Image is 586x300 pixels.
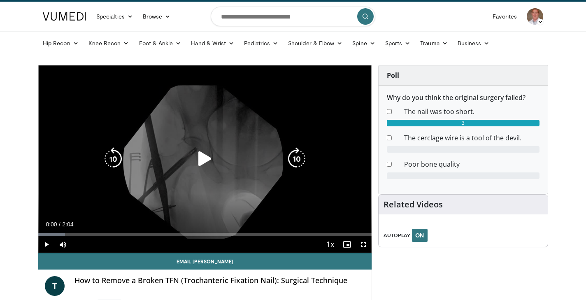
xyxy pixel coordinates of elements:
button: Mute [55,236,71,253]
div: Progress Bar [38,233,372,236]
span: 0:00 [46,221,57,228]
h4: Related Videos [384,200,443,209]
span: 2:04 [62,221,73,228]
a: Pediatrics [239,35,283,51]
dd: Poor bone quality [398,159,546,169]
a: Business [453,35,495,51]
video-js: Video Player [38,65,372,253]
h6: Why do you think the original surgery failed? [387,94,539,102]
a: Spine [347,35,380,51]
button: Fullscreen [355,236,372,253]
a: T [45,276,65,296]
input: Search topics, interventions [211,7,375,26]
span: AUTOPLAY [384,232,410,239]
dd: The nail was too short. [398,107,546,116]
strong: Poll [387,71,399,80]
a: Knee Recon [84,35,134,51]
a: Favorites [488,8,522,25]
a: Email [PERSON_NAME] [38,253,372,270]
a: Specialties [91,8,138,25]
a: Browse [138,8,176,25]
a: Hip Recon [38,35,84,51]
button: ON [412,229,428,242]
a: Trauma [415,35,453,51]
img: VuMedi Logo [43,12,86,21]
span: / [59,221,60,228]
button: Playback Rate [322,236,339,253]
a: Shoulder & Elbow [283,35,347,51]
h4: How to Remove a Broken TFN (Trochanteric Fixation Nail): Surgical Technique [74,276,365,285]
a: Sports [380,35,416,51]
img: Avatar [527,8,543,25]
a: Foot & Ankle [134,35,186,51]
div: 3 [387,120,539,126]
button: Play [38,236,55,253]
button: Enable picture-in-picture mode [339,236,355,253]
a: Hand & Wrist [186,35,239,51]
dd: The cerclage wire is a tool of the devil. [398,133,546,143]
